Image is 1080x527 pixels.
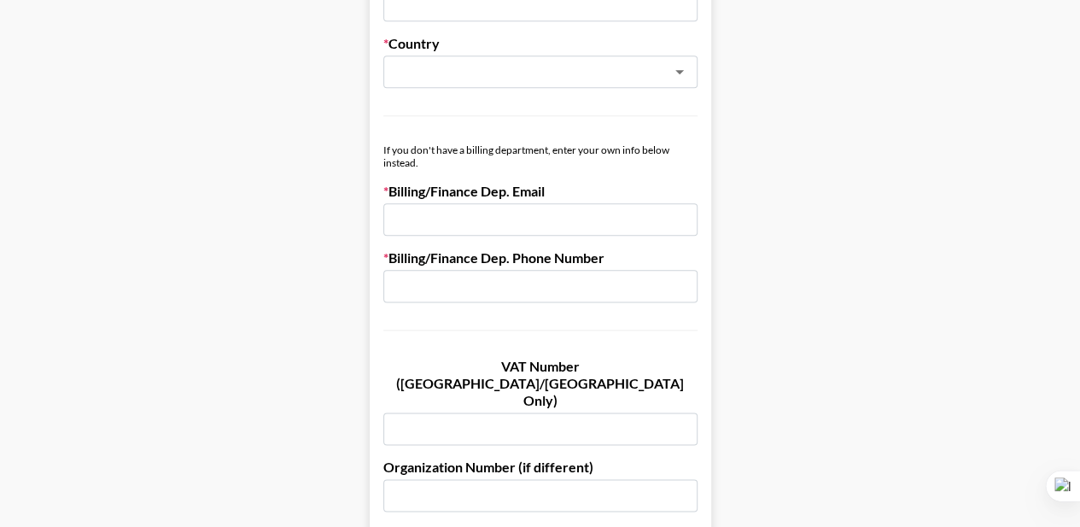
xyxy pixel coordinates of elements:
label: Country [383,35,698,52]
button: Open [668,60,692,84]
label: VAT Number ([GEOGRAPHIC_DATA]/[GEOGRAPHIC_DATA] Only) [383,358,698,409]
label: Billing/Finance Dep. Email [383,183,698,200]
label: Billing/Finance Dep. Phone Number [383,249,698,266]
label: Organization Number (if different) [383,459,698,476]
div: If you don't have a billing department, enter your own info below instead. [383,143,698,169]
